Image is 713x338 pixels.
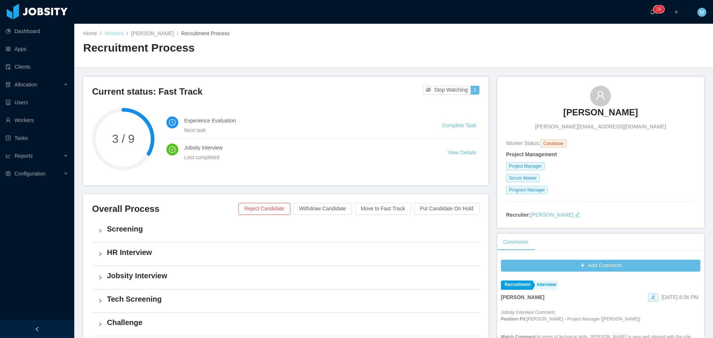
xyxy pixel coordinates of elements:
[184,126,424,134] div: Next task
[501,260,700,272] button: icon: plusAdd Comment
[181,30,229,36] span: Recruitment Process
[651,295,655,299] i: icon: edit
[531,212,573,218] a: [PERSON_NAME]
[506,151,557,157] strong: Project Management
[563,106,638,123] a: [PERSON_NAME]
[442,122,476,128] a: Complete Task
[107,317,473,328] h4: Challenge
[533,280,558,290] a: Interview
[98,229,102,233] i: icon: right
[177,30,178,36] span: /
[595,90,606,101] i: icon: user
[656,6,659,13] p: 2
[506,140,540,146] span: Worker Status:
[501,280,533,290] a: Recruitment
[661,294,699,300] span: [DATE] 8:06 PM
[92,203,238,215] h3: Overall Process
[6,171,11,176] i: icon: setting
[293,203,352,215] button: Withdraw Candidate
[6,42,68,56] a: icon: appstoreApps
[535,123,666,131] span: [PERSON_NAME][EMAIL_ADDRESS][DOMAIN_NAME]
[506,174,540,182] span: Scrum Master
[169,146,176,153] i: icon: check-circle
[98,275,102,280] i: icon: right
[497,234,534,250] div: Comments
[238,203,290,215] button: Reject Candidate
[92,266,479,289] div: icon: rightJobsity Interview
[653,6,664,13] sup: 28
[14,171,45,177] span: Configuration
[506,212,531,218] strong: Recruiter:
[6,24,68,39] a: icon: pie-chartDashboard
[6,82,11,87] i: icon: solution
[501,294,544,300] strong: [PERSON_NAME]
[107,294,473,304] h4: Tech Screening
[6,59,68,74] a: icon: auditClients
[98,252,102,256] i: icon: right
[83,30,97,36] a: Home
[501,316,700,322] p: [PERSON_NAME] - Project Manager [[PERSON_NAME]]
[127,30,128,36] span: /
[14,82,37,88] span: Allocation
[6,153,11,158] i: icon: line-chart
[100,30,101,36] span: /
[563,106,638,118] h3: [PERSON_NAME]
[414,203,479,215] button: Put Candidate On Hold
[14,153,33,159] span: Reports
[659,6,661,13] p: 8
[184,117,424,125] h4: Experience Evaluation
[107,247,473,257] h4: HR Interview
[83,40,394,56] h2: Recruitment Process
[92,313,479,336] div: icon: rightChallenge
[575,212,580,217] i: icon: edit
[107,270,473,281] h4: Jobsity Interview
[506,162,545,170] span: Project Manager
[471,86,479,95] button: 1
[650,9,655,14] i: icon: bell
[131,30,174,36] a: [PERSON_NAME]
[92,289,479,312] div: icon: rightTech Screening
[6,131,68,145] a: icon: profileTasks
[448,150,476,155] a: View Details
[6,95,68,110] a: icon: robotUsers
[540,140,567,148] span: Candidate
[184,153,430,161] div: Last completed
[501,316,527,322] strong: Position Fit:
[92,133,154,145] span: 3 / 9
[355,203,411,215] button: Move to Fast Track
[700,8,704,17] span: M
[92,243,479,266] div: icon: rightHR Interview
[6,113,68,128] a: icon: userWorkers
[423,86,471,95] button: icon: eye-invisibleStop Watching
[169,119,176,126] i: icon: clock-circle
[104,30,124,36] a: Workers
[92,86,423,98] h3: Current status: Fast Track
[92,219,479,242] div: icon: rightScreening
[506,186,548,194] span: Program Manager
[98,322,102,326] i: icon: right
[107,224,473,234] h4: Screening
[674,9,679,14] i: icon: plus
[98,299,102,303] i: icon: right
[184,144,430,152] h4: Jobsity Interview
